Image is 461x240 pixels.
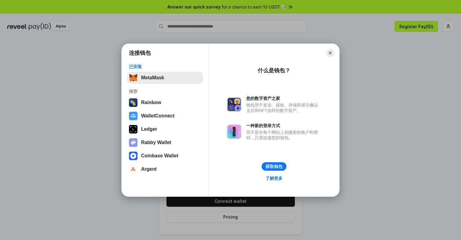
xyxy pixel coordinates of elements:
img: svg+xml,%3Csvg%20xmlns%3D%22http%3A%2F%2Fwww.w3.org%2F2000%2Fsvg%22%20fill%3D%22none%22%20viewBox... [227,97,241,112]
div: 了解更多 [266,176,282,181]
div: Rabby Wallet [141,140,171,145]
button: Argent [127,163,203,175]
button: Close [326,49,334,57]
button: Coinbase Wallet [127,150,203,162]
img: svg+xml,%3Csvg%20width%3D%2228%22%20height%3D%2228%22%20viewBox%3D%220%200%2028%2028%22%20fill%3D... [129,165,137,173]
div: 钱包用于发送、接收、存储和显示像以太坊和NFT这样的数字资产。 [246,102,321,113]
div: MetaMask [141,75,164,81]
img: svg+xml,%3Csvg%20width%3D%2228%22%20height%3D%2228%22%20viewBox%3D%220%200%2028%2028%22%20fill%3D... [129,112,137,120]
a: 了解更多 [262,174,286,182]
div: 而不是在每个网站上创建新的账户和密码，只需连接您的钱包。 [246,130,321,140]
button: Rabby Wallet [127,136,203,149]
div: 获取钱包 [266,164,282,169]
h1: 连接钱包 [129,49,151,57]
div: Argent [141,166,157,172]
div: Rainbow [141,100,161,105]
div: 推荐 [129,89,201,94]
button: 获取钱包 [262,162,286,171]
img: svg+xml,%3Csvg%20xmlns%3D%22http%3A%2F%2Fwww.w3.org%2F2000%2Fsvg%22%20fill%3D%22none%22%20viewBox... [129,138,137,147]
div: 一种新的登录方式 [246,123,321,128]
img: svg+xml,%3Csvg%20xmlns%3D%22http%3A%2F%2Fwww.w3.org%2F2000%2Fsvg%22%20fill%3D%22none%22%20viewBox... [227,124,241,139]
button: Rainbow [127,97,203,109]
div: WalletConnect [141,113,175,119]
div: 已安装 [129,64,201,69]
div: Coinbase Wallet [141,153,178,159]
img: svg+xml,%3Csvg%20xmlns%3D%22http%3A%2F%2Fwww.w3.org%2F2000%2Fsvg%22%20width%3D%2228%22%20height%3... [129,125,137,133]
button: Ledger [127,123,203,135]
div: Ledger [141,127,157,132]
div: 什么是钱包？ [258,67,290,74]
img: svg+xml,%3Csvg%20fill%3D%22none%22%20height%3D%2233%22%20viewBox%3D%220%200%2035%2033%22%20width%... [129,74,137,82]
img: svg+xml,%3Csvg%20width%3D%22120%22%20height%3D%22120%22%20viewBox%3D%220%200%20120%20120%22%20fil... [129,98,137,107]
button: MetaMask [127,72,203,84]
button: WalletConnect [127,110,203,122]
div: 您的数字资产之家 [246,96,321,101]
img: svg+xml,%3Csvg%20width%3D%2228%22%20height%3D%2228%22%20viewBox%3D%220%200%2028%2028%22%20fill%3D... [129,152,137,160]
